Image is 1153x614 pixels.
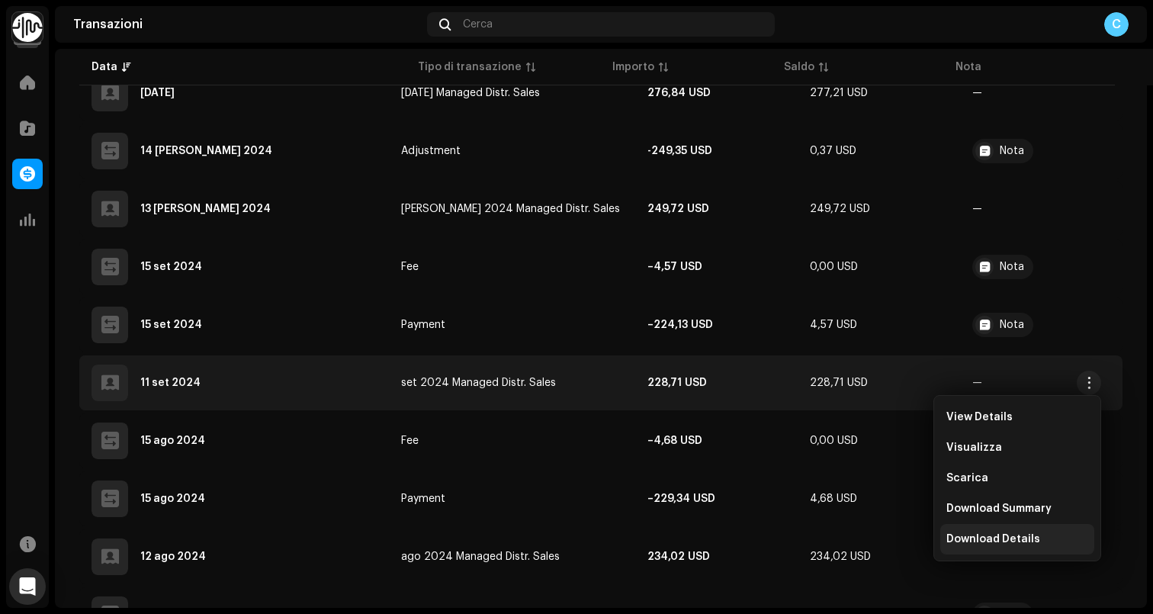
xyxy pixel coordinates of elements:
div: 12 nov 2024 [140,88,175,98]
span: Fee [401,262,419,272]
div: Transazioni [73,18,421,31]
div: Importo [612,59,654,75]
div: Saldo [784,59,814,75]
span: OMIDO Advance Recoup - UKZGC2403025 - UKZGC2403024 [972,139,1110,163]
div: 12 ago 2024 [140,551,206,562]
strong: 234,02 USD [647,551,710,562]
span: Download Details [946,533,1040,545]
re-a-table-badge: — [972,378,982,388]
re-a-table-badge: — [972,88,982,98]
span: 0,00 USD [810,262,858,272]
span: Download Summary [946,503,1052,515]
span: You are receiving a payment for your reported earnings through Identity Music [972,313,1110,337]
span: Fee [401,436,419,446]
span: You are receiving a payment for your reported earnings through Identity Music [972,255,1110,279]
span: View Details [946,411,1013,423]
strong: 228,71 USD [647,378,707,388]
span: 0,37 USD [810,146,856,156]
div: 15 set 2024 [140,262,202,272]
span: 228,71 USD [810,378,868,388]
span: Adjustment [401,146,461,156]
div: 15 ago 2024 [140,493,205,504]
span: ago 2024 Managed Distr. Sales [401,551,560,562]
strong: –4,68 USD [647,436,702,446]
strong: –224,13 USD [647,320,713,330]
span: ott 2024 Managed Distr. Sales [401,204,620,214]
div: 14 ott 2024 [140,146,272,156]
div: Open Intercom Messenger [9,568,46,605]
div: 13 ott 2024 [140,204,271,214]
div: Nota [1000,320,1024,330]
span: Payment [401,493,445,504]
div: 15 set 2024 [140,320,202,330]
div: Tipo di transazione [418,59,522,75]
strong: 276,84 USD [647,88,711,98]
strong: -249,35 USD [647,146,712,156]
span: nov 2024 Managed Distr. Sales [401,88,540,98]
span: Scarica [946,472,988,484]
span: 234,02 USD [810,551,871,562]
span: 4,57 USD [810,320,857,330]
strong: –229,34 USD [647,493,715,504]
span: Cerca [463,18,493,31]
strong: 249,72 USD [647,204,709,214]
img: 0f74c21f-6d1c-4dbc-9196-dbddad53419e [12,12,43,43]
strong: –4,57 USD [647,262,702,272]
span: Visualizza [946,442,1002,454]
div: 11 set 2024 [140,378,201,388]
span: 4,68 USD [810,493,857,504]
span: Payment [401,320,445,330]
re-a-table-badge: — [972,204,982,214]
span: 0,00 USD [810,436,858,446]
span: 249,72 USD [810,204,870,214]
span: 277,21 USD [810,88,868,98]
div: C [1104,12,1129,37]
div: 15 ago 2024 [140,436,205,446]
span: set 2024 Managed Distr. Sales [401,378,556,388]
div: Data [92,59,117,75]
div: Nota [1000,146,1024,156]
div: Nota [1000,262,1024,272]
